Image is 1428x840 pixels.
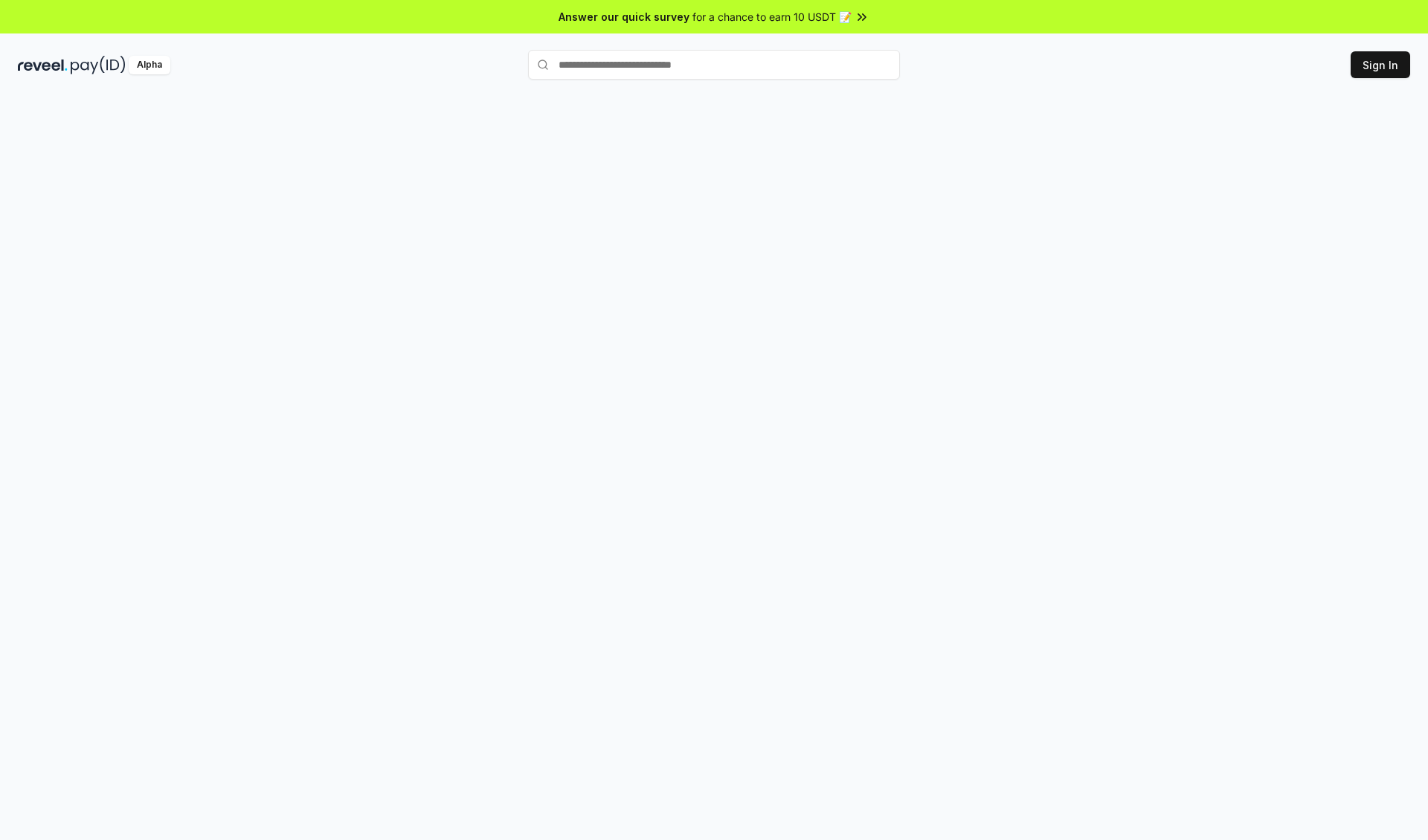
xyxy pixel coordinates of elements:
button: Sign In [1351,51,1410,78]
span: Answer our quick survey [559,9,689,25]
span: for a chance to earn 10 USDT 📝 [692,9,852,25]
img: reveel_dark [18,56,68,74]
div: Alpha [129,56,170,74]
img: pay_id [71,56,126,74]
